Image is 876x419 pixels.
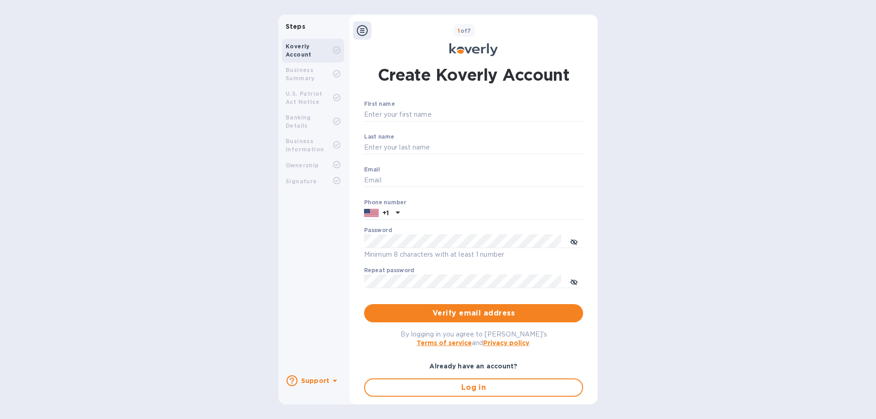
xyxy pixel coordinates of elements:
[286,67,315,82] b: Business Summary
[378,63,570,86] h1: Create Koverly Account
[401,331,547,347] span: By logging in you agree to [PERSON_NAME]'s and .
[458,27,460,34] span: 1
[364,200,406,205] label: Phone number
[364,174,583,187] input: Email
[483,339,529,347] a: Privacy policy
[429,362,517,370] b: Already have an account?
[371,308,576,319] span: Verify email address
[364,167,380,172] label: Email
[286,162,319,169] b: Ownership
[565,272,583,290] button: toggle password visibility
[286,138,324,153] b: Business Information
[364,249,583,260] p: Minimum 8 characters with at least 1 number
[364,108,583,122] input: Enter your first name
[364,268,414,274] label: Repeat password
[286,43,312,58] b: Koverly Account
[364,208,379,218] img: US
[364,134,394,140] label: Last name
[458,27,471,34] b: of 7
[364,228,392,233] label: Password
[372,382,575,393] span: Log in
[417,339,472,347] a: Terms of service
[301,377,329,384] b: Support
[364,378,583,397] button: Log in
[364,102,395,107] label: First name
[286,23,305,30] b: Steps
[364,304,583,322] button: Verify email address
[286,178,317,185] b: Signature
[364,141,583,155] input: Enter your last name
[286,90,323,105] b: U.S. Patriot Act Notice
[382,208,389,217] p: +1
[286,114,311,129] b: Banking Details
[565,232,583,250] button: toggle password visibility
